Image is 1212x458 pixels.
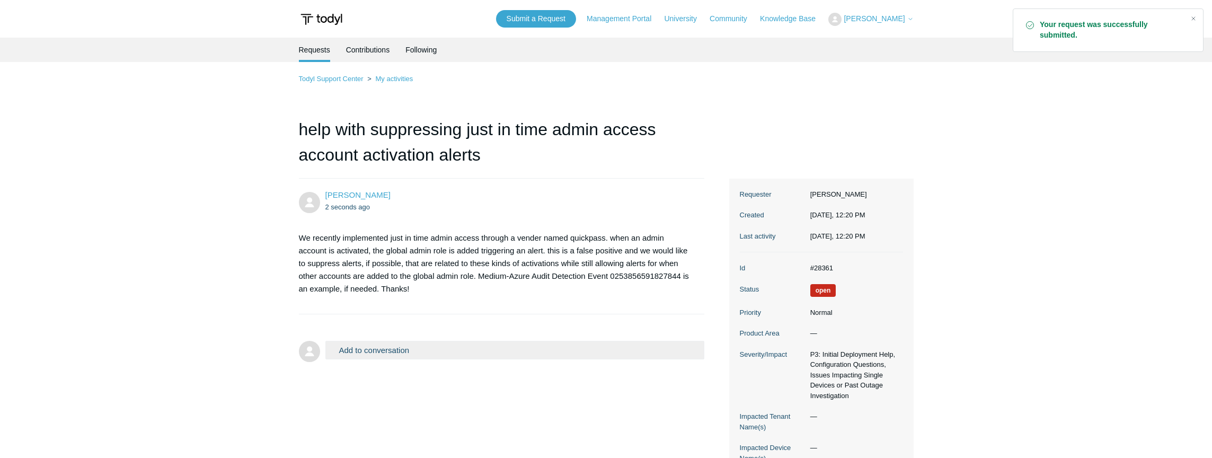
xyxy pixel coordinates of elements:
a: Knowledge Base [760,13,826,24]
a: My activities [375,75,413,83]
dd: P3: Initial Deployment Help, Configuration Questions, Issues Impacting Single Devices or Past Out... [805,349,903,401]
a: Following [405,38,437,62]
dt: Severity/Impact [740,349,805,360]
span: [PERSON_NAME] [844,14,905,23]
dd: — [805,443,903,453]
p: We recently implemented just in time admin access through a vender named quickpass. when an admin... [299,232,694,295]
dd: — [805,328,903,339]
dt: Impacted Tenant Name(s) [740,411,805,432]
dt: Priority [740,307,805,318]
time: 09/24/2025, 12:20 [810,211,865,219]
div: Close [1186,11,1201,26]
li: My activities [365,75,413,83]
a: Submit a Request [496,10,576,28]
li: Todyl Support Center [299,75,366,83]
time: 09/24/2025, 12:20 [325,203,370,211]
button: Add to conversation [325,341,705,359]
a: University [664,13,707,24]
span: We are working on a response for you [810,284,836,297]
span: Timothy Ward [325,190,391,199]
dd: [PERSON_NAME] [805,189,903,200]
a: Contributions [346,38,390,62]
dt: Id [740,263,805,274]
dd: #28361 [805,263,903,274]
a: Community [710,13,758,24]
li: Requests [299,38,330,62]
dt: Created [740,210,805,221]
dt: Requester [740,189,805,200]
dd: Normal [805,307,903,318]
img: Todyl Support Center Help Center home page [299,10,344,29]
dt: Last activity [740,231,805,242]
time: 09/24/2025, 12:20 [810,232,865,240]
dt: Product Area [740,328,805,339]
button: [PERSON_NAME] [828,13,913,26]
dt: Status [740,284,805,295]
a: [PERSON_NAME] [325,190,391,199]
dd: — [805,411,903,422]
a: Management Portal [587,13,662,24]
h1: help with suppressing just in time admin access account activation alerts [299,117,705,179]
a: Todyl Support Center [299,75,364,83]
strong: Your request was successfully submitted. [1040,20,1182,41]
